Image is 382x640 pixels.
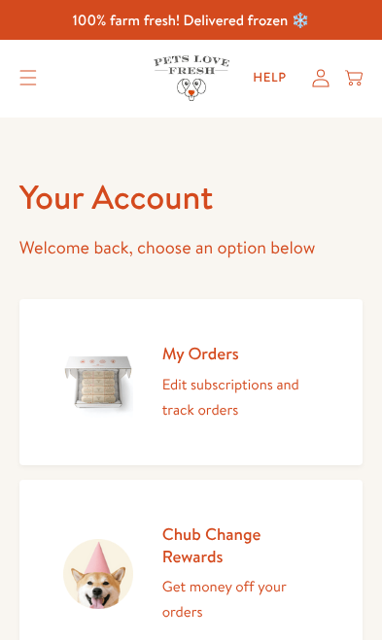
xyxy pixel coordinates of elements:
[154,55,229,101] img: Pets Love Fresh
[19,233,364,263] p: Welcome back, choose an option below
[238,60,300,96] a: Help
[19,176,364,219] h1: Your Account
[162,574,320,623] p: Get money off your orders
[5,55,52,101] summary: Translation missing: en.sections.header.menu
[162,343,320,364] h2: My Orders
[19,299,364,465] a: My Orders Edit subscriptions and track orders
[162,523,320,567] h2: Chub Change Rewards
[162,372,320,421] p: Edit subscriptions and track orders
